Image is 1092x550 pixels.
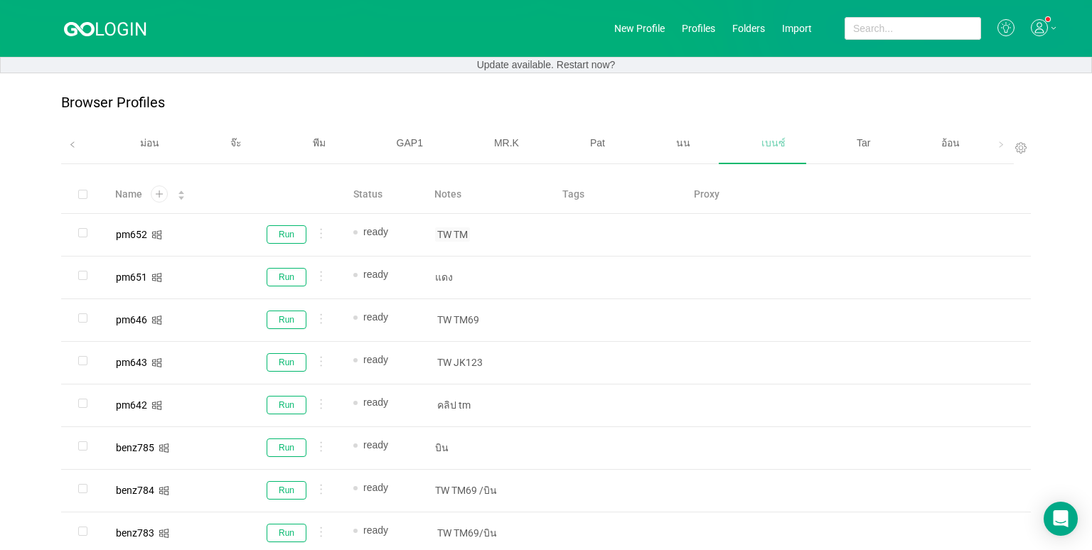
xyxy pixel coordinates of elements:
[151,400,162,411] i: icon: windows
[178,189,186,193] i: icon: caret-up
[116,357,147,367] div: pm643
[115,187,142,202] span: Name
[682,23,715,34] a: Profiles
[267,481,306,500] button: Run
[151,357,162,368] i: icon: windows
[69,141,76,148] i: icon: left
[435,270,539,284] p: แดง
[435,526,499,540] span: TW TM69/บิน
[116,485,154,495] div: benz784
[363,439,388,451] span: ready
[435,398,473,412] span: คลิป tm
[494,137,519,149] span: MR.K
[116,230,147,239] div: pm652
[178,194,186,198] i: icon: caret-down
[116,400,147,410] div: pm642
[267,311,306,329] button: Run
[353,187,382,202] span: Status
[562,187,584,202] span: Tags
[159,485,169,496] i: icon: windows
[435,441,539,455] p: บิน
[151,272,162,283] i: icon: windows
[151,230,162,240] i: icon: windows
[434,187,461,202] span: Notes
[267,524,306,542] button: Run
[435,355,485,370] span: TW JK123
[363,354,388,365] span: ready
[845,17,981,40] input: Search...
[230,137,242,149] span: จ๊ะ
[397,137,423,149] span: GAP1
[435,313,481,327] span: TW TM69
[363,311,388,323] span: ready
[363,397,388,408] span: ready
[614,23,665,34] a: New Profile
[267,268,306,286] button: Run
[267,438,306,457] button: Run
[363,226,388,237] span: ready
[435,483,539,497] p: TW TM69
[116,528,154,538] div: benz783
[676,137,690,149] span: นน
[363,269,388,280] span: ready
[159,528,169,539] i: icon: windows
[782,23,812,34] a: Import
[116,443,154,453] div: benz785
[267,353,306,372] button: Run
[857,137,870,149] span: Tar
[116,272,147,282] div: pm651
[313,137,326,149] span: พีม
[761,137,786,149] span: เบนซ์
[435,227,470,242] span: TW TM
[590,137,605,149] span: Pat
[363,524,388,536] span: ready
[116,315,147,325] div: pm646
[363,482,388,493] span: ready
[267,396,306,414] button: Run
[941,137,960,149] span: อ้อน
[267,225,306,244] button: Run
[151,315,162,325] i: icon: windows
[159,443,169,453] i: icon: windows
[732,23,765,34] a: Folders
[140,137,159,149] span: ม่อน
[177,188,186,198] div: Sort
[477,483,499,497] span: /บิน
[1046,17,1050,21] sup: 1
[997,141,1005,148] i: icon: right
[1044,502,1078,536] div: Open Intercom Messenger
[694,187,719,202] span: Proxy
[61,95,165,111] p: Browser Profiles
